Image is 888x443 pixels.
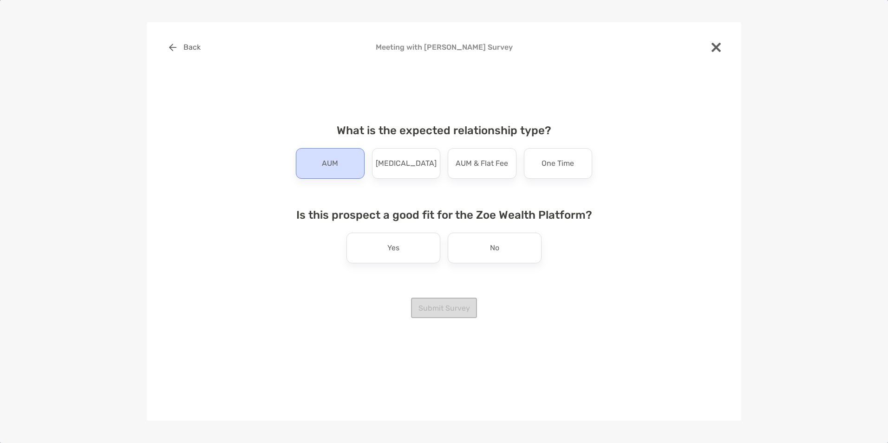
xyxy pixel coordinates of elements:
[456,156,508,171] p: AUM & Flat Fee
[322,156,338,171] p: AUM
[490,241,499,255] p: No
[162,37,208,58] button: Back
[712,43,721,52] img: close modal
[162,43,726,52] h4: Meeting with [PERSON_NAME] Survey
[288,124,600,137] h4: What is the expected relationship type?
[169,44,176,51] img: button icon
[542,156,574,171] p: One Time
[288,208,600,221] h4: Is this prospect a good fit for the Zoe Wealth Platform?
[387,241,399,255] p: Yes
[376,156,437,171] p: [MEDICAL_DATA]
